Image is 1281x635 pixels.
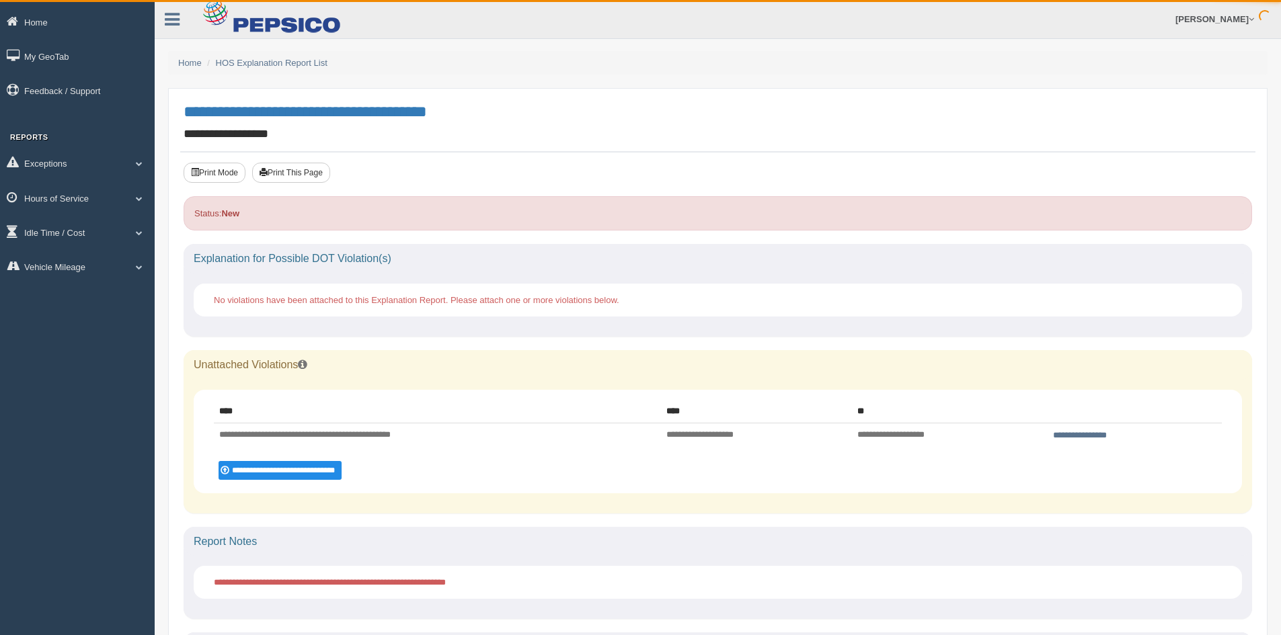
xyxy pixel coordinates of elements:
[221,208,239,218] strong: New
[214,295,619,305] span: No violations have been attached to this Explanation Report. Please attach one or more violations...
[184,244,1252,273] div: Explanation for Possible DOT Violation(s)
[184,527,1252,556] div: Report Notes
[178,58,202,68] a: Home
[216,58,327,68] a: HOS Explanation Report List
[184,163,245,183] button: Print Mode
[184,350,1252,380] div: Unattached Violations
[184,196,1252,230] div: Status:
[252,163,330,183] button: Print This Page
